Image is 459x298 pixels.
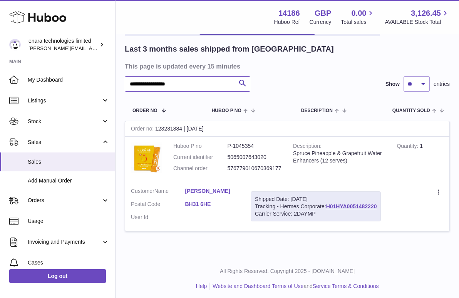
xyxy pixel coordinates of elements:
img: Dee@enara.co [9,39,21,50]
span: Stock [28,118,101,125]
div: Tracking - Hermes Corporate: [251,191,381,222]
div: Huboo Ref [274,18,300,26]
span: Customer [131,188,154,194]
td: 1 [391,137,449,182]
dt: User Id [131,214,185,221]
span: Usage [28,218,109,225]
strong: Quantity [397,143,420,151]
strong: 14186 [278,8,300,18]
strong: GBP [315,8,331,18]
dt: Postal Code [131,201,185,210]
a: 3,126.45 AVAILABLE Stock Total [385,8,450,26]
span: Order No [132,108,157,113]
span: Total sales [341,18,375,26]
dd: 576779010670369177 [228,165,282,172]
span: 3,126.45 [411,8,441,18]
h3: This page is updated every 15 minutes [125,62,448,70]
span: Sales [28,139,101,146]
div: Spruce Pineapple & Grapefruit Water Enhancers (12 serves) [293,150,385,164]
span: Description [301,108,333,113]
span: entries [434,80,450,88]
span: 0.00 [352,8,367,18]
span: Add Manual Order [28,177,109,184]
dt: Huboo P no [173,142,228,150]
a: BH31 6HE [185,201,240,208]
span: Listings [28,97,101,104]
label: Show [385,80,400,88]
a: Help [196,283,207,289]
div: 123231884 | [DATE] [125,121,449,137]
strong: Description [293,143,322,151]
dd: P-1045354 [228,142,282,150]
dt: Channel order [173,165,228,172]
div: enara technologies limited [28,37,98,52]
div: Currency [310,18,332,26]
strong: Order no [131,126,155,134]
a: Log out [9,269,106,283]
span: Invoicing and Payments [28,238,101,246]
span: Orders [28,197,101,204]
li: and [210,283,379,290]
div: Carrier Service: 2DAYMP [255,210,377,218]
span: Huboo P no [212,108,241,113]
span: Cases [28,259,109,266]
span: My Dashboard [28,76,109,84]
dt: Current identifier [173,154,228,161]
span: AVAILABLE Stock Total [385,18,450,26]
a: Service Terms & Conditions [313,283,379,289]
a: H01HYA0051482220 [326,203,377,209]
span: Quantity Sold [392,108,430,113]
a: [PERSON_NAME] [185,188,240,195]
img: 1747668863.jpeg [131,142,162,173]
span: Sales [28,158,109,166]
a: Website and Dashboard Terms of Use [213,283,303,289]
span: [PERSON_NAME][EMAIL_ADDRESS][DOMAIN_NAME] [28,45,154,51]
dt: Name [131,188,185,197]
div: Shipped Date: [DATE] [255,196,377,203]
p: All Rights Reserved. Copyright 2025 - [DOMAIN_NAME] [122,268,453,275]
a: 0.00 Total sales [341,8,375,26]
h2: Last 3 months sales shipped from [GEOGRAPHIC_DATA] [125,44,334,54]
dd: 5065007643020 [228,154,282,161]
